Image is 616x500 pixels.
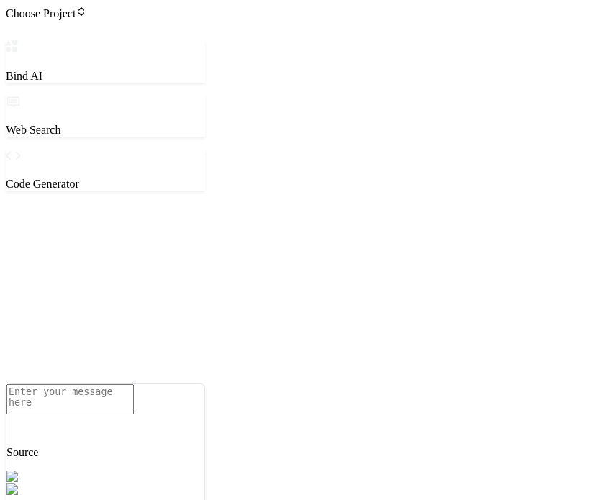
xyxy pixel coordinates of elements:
p: Source [6,446,204,459]
img: Pick Models [6,471,76,483]
p: Code Generator [6,178,205,191]
p: Web Search [6,124,205,137]
img: Claude 4 Sonnet [6,483,94,496]
p: Bind AI [6,70,205,83]
span: Choose Project [6,7,87,19]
